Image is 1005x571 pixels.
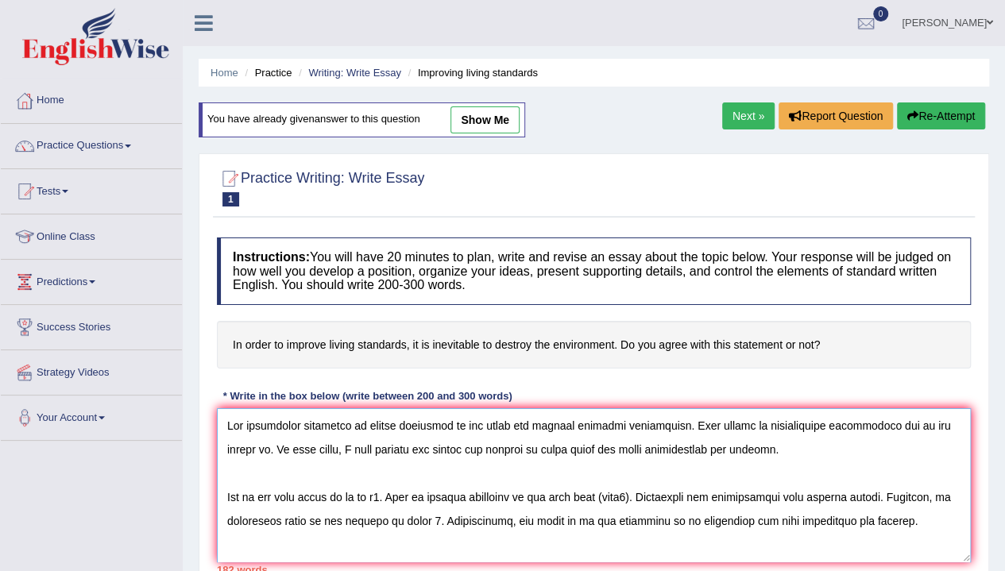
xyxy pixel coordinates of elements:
[217,237,971,305] h4: You will have 20 minutes to plan, write and revise an essay about the topic below. Your response ...
[1,79,182,118] a: Home
[1,124,182,164] a: Practice Questions
[211,67,238,79] a: Home
[1,305,182,345] a: Success Stories
[450,106,520,133] a: show me
[308,67,401,79] a: Writing: Write Essay
[241,65,292,80] li: Practice
[1,169,182,209] a: Tests
[222,192,239,206] span: 1
[1,350,182,390] a: Strategy Videos
[217,388,518,403] div: * Write in the box below (write between 200 and 300 words)
[1,395,182,435] a: Your Account
[779,102,893,129] button: Report Question
[217,321,971,369] h4: In order to improve living standards, it is inevitable to destroy the environment. Do you agree w...
[722,102,775,129] a: Next »
[233,250,310,264] b: Instructions:
[1,214,182,254] a: Online Class
[404,65,538,80] li: Improving living standards
[199,102,525,137] div: You have already given answer to this question
[217,167,424,206] h2: Practice Writing: Write Essay
[873,6,889,21] span: 0
[897,102,985,129] button: Re-Attempt
[1,260,182,299] a: Predictions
